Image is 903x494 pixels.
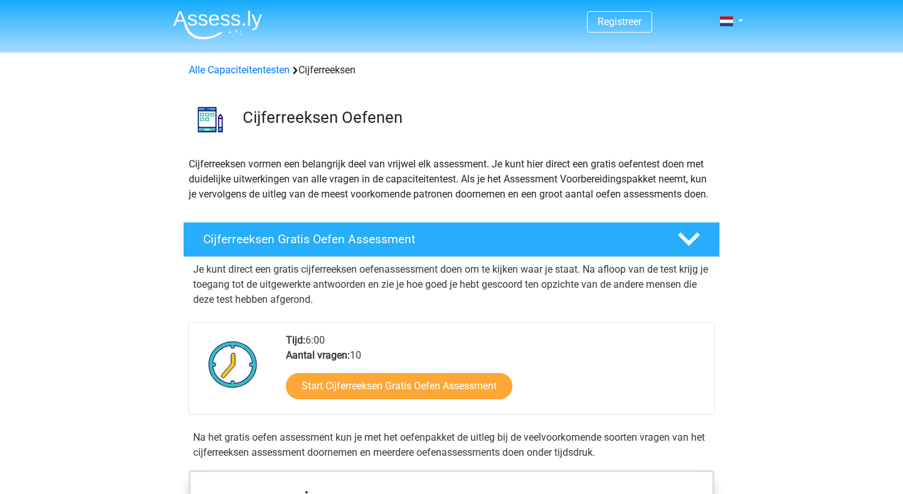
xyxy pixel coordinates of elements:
div: Cijferreeksen [184,63,719,78]
img: cijferreeksen [184,93,237,146]
a: Registreer [598,16,642,28]
div: 6:00 10 [277,333,714,414]
a: Alle Capaciteitentesten [189,64,290,76]
img: Assessly [173,10,262,39]
b: Aantal vragen: [286,349,350,361]
h3: Cijferreeksen Oefenen [243,108,710,127]
a: Cijferreeksen Gratis Oefen Assessment [178,222,725,257]
a: Start Cijferreeksen Gratis Oefen Assessment [286,373,512,399]
p: Cijferreeksen vormen een belangrijk deel van vrijwel elk assessment. Je kunt hier direct een grat... [189,157,714,202]
img: Klok [201,333,265,396]
div: Na het gratis oefen assessment kun je met het oefenpakket de uitleg bij de veelvoorkomende soorte... [188,430,715,460]
p: Je kunt direct een gratis cijferreeksen oefenassessment doen om te kijken waar je staat. Na afloo... [193,262,710,307]
h4: Cijferreeksen Gratis Oefen Assessment [203,232,657,246]
b: Tijd: [286,334,305,346]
